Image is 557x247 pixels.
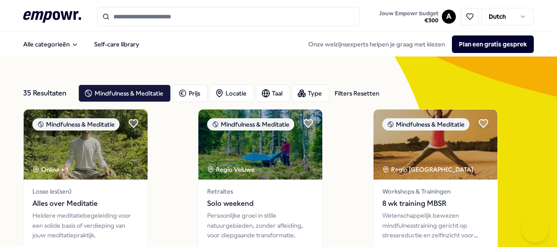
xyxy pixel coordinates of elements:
button: Plan een gratis gesprek [452,35,534,53]
span: Alles over Meditatie [32,198,139,209]
button: Locatie [209,85,254,102]
iframe: Help Scout Beacon - Open [522,216,548,243]
a: Self-care library [87,35,146,53]
button: Jouw Empowr budget€300 [377,8,440,26]
span: Losse les(sen) [32,187,139,196]
a: Jouw Empowr budget€300 [376,7,442,26]
div: Onze welzijnsexperts helpen je graag met kiezen [301,35,534,53]
input: Search for products, categories or subcategories [97,7,360,26]
div: 35 Resultaten [23,85,71,102]
button: Prijs [173,85,208,102]
span: Solo weekend [207,198,314,209]
img: package image [374,109,497,180]
div: Regio [GEOGRAPHIC_DATA] [382,165,475,174]
div: Persoonlijke groei in stille natuurgebieden, zonder afleiding, voor diepgaande transformatie. [207,211,314,240]
div: Wetenschappelijk bewezen mindfulnesstraining gericht op stressreductie en zelfinzicht voor persoo... [382,211,489,240]
span: 8 wk training MBSR [382,198,489,209]
img: package image [198,109,322,180]
button: Taal [256,85,290,102]
div: Mindfulness & Meditatie [32,118,120,131]
button: A [442,10,456,24]
div: Regio Veluwe [207,165,256,174]
img: package image [24,109,148,180]
span: Retraites [207,187,314,196]
div: Heldere meditatiebegeleiding voor een solide basis of verdieping van jouw meditatiepraktijk. [32,211,139,240]
button: Alle categorieën [16,35,85,53]
div: Filters Resetten [335,88,379,98]
span: € 300 [379,17,438,24]
nav: Main [16,35,146,53]
span: Jouw Empowr budget [379,10,438,17]
div: Mindfulness & Meditatie [207,118,294,131]
button: Mindfulness & Meditatie [78,85,171,102]
span: Workshops & Trainingen [382,187,489,196]
div: Online + 1 [32,165,68,174]
button: Type [292,85,329,102]
div: Mindfulness & Meditatie [382,118,469,131]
